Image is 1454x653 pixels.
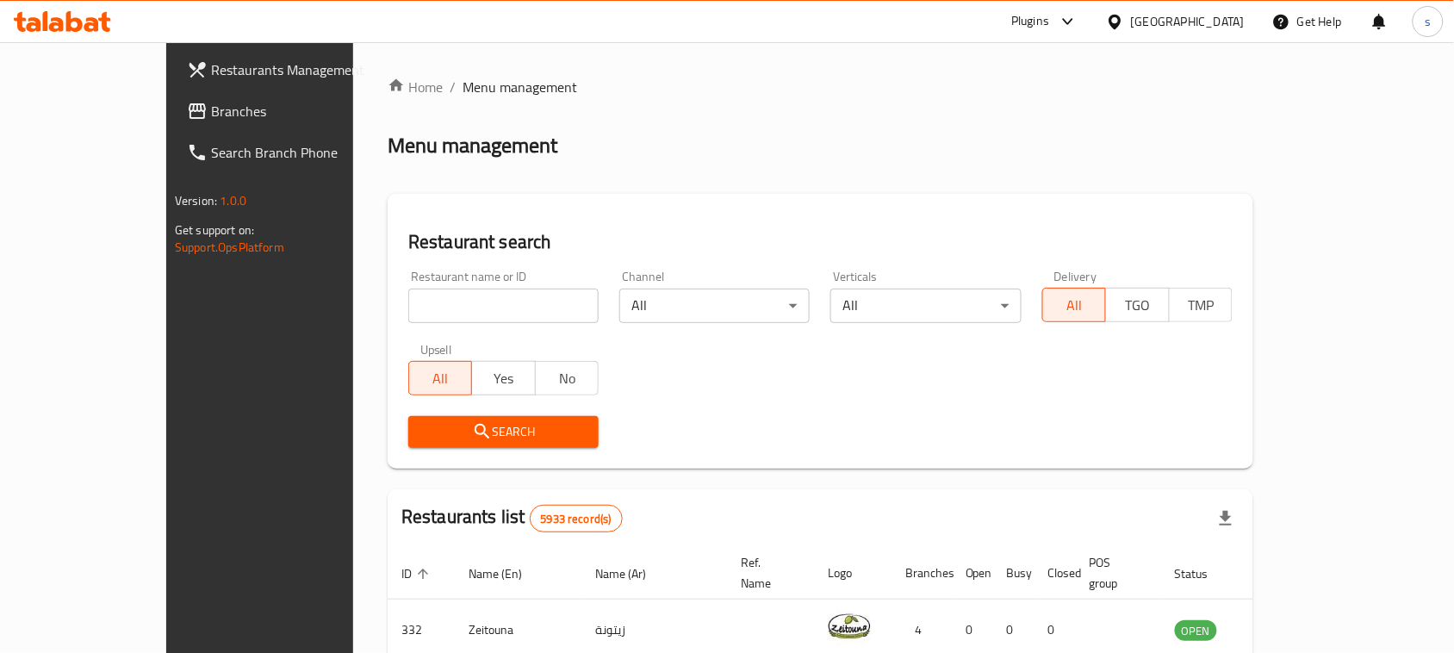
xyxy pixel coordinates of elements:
[211,101,395,121] span: Branches
[1011,11,1049,32] div: Plugins
[828,605,871,648] img: Zeitouna
[401,504,623,532] h2: Restaurants list
[220,190,246,212] span: 1.0.0
[450,77,456,97] li: /
[408,229,1233,255] h2: Restaurant search
[1175,621,1217,641] span: OPEN
[479,366,528,391] span: Yes
[422,421,585,443] span: Search
[1090,552,1140,594] span: POS group
[535,361,599,395] button: No
[211,59,395,80] span: Restaurants Management
[1105,288,1169,322] button: TGO
[993,547,1035,600] th: Busy
[531,511,622,527] span: 5933 record(s)
[1042,288,1106,322] button: All
[175,190,217,212] span: Version:
[408,416,599,448] button: Search
[1169,288,1233,322] button: TMP
[595,563,668,584] span: Name (Ar)
[1425,12,1431,31] span: s
[388,77,1253,97] nav: breadcrumb
[1177,293,1226,318] span: TMP
[1175,563,1231,584] span: Status
[543,366,592,391] span: No
[416,366,465,391] span: All
[173,49,409,90] a: Restaurants Management
[1205,498,1246,539] div: Export file
[530,505,623,532] div: Total records count
[173,90,409,132] a: Branches
[814,547,892,600] th: Logo
[952,547,993,600] th: Open
[408,289,599,323] input: Search for restaurant name or ID..
[175,219,254,241] span: Get support on:
[830,289,1021,323] div: All
[211,142,395,163] span: Search Branch Phone
[1113,293,1162,318] span: TGO
[1175,620,1217,641] div: OPEN
[892,547,952,600] th: Branches
[175,236,284,258] a: Support.OpsPlatform
[463,77,577,97] span: Menu management
[619,289,810,323] div: All
[173,132,409,173] a: Search Branch Phone
[388,77,443,97] a: Home
[388,132,557,159] h2: Menu management
[420,344,452,356] label: Upsell
[471,361,535,395] button: Yes
[1131,12,1245,31] div: [GEOGRAPHIC_DATA]
[1050,293,1099,318] span: All
[401,563,434,584] span: ID
[1054,271,1097,283] label: Delivery
[1035,547,1076,600] th: Closed
[469,563,544,584] span: Name (En)
[408,361,472,395] button: All
[741,552,793,594] span: Ref. Name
